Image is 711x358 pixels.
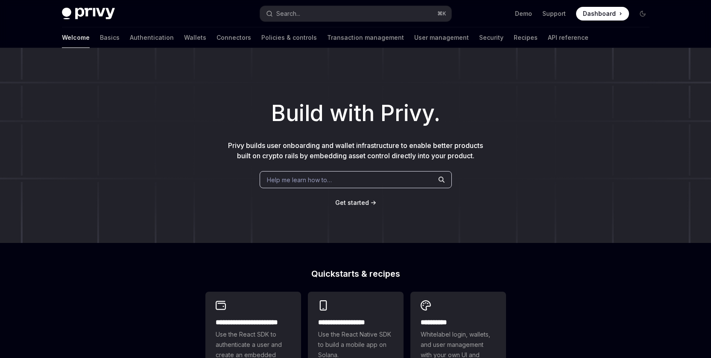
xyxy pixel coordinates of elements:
[636,7,650,21] button: Toggle dark mode
[276,9,300,19] div: Search...
[62,8,115,20] img: dark logo
[542,9,566,18] a: Support
[217,27,251,48] a: Connectors
[437,10,446,17] span: ⌘ K
[583,9,616,18] span: Dashboard
[335,198,369,207] a: Get started
[576,7,629,21] a: Dashboard
[100,27,120,48] a: Basics
[62,27,90,48] a: Welcome
[130,27,174,48] a: Authentication
[515,9,532,18] a: Demo
[479,27,503,48] a: Security
[548,27,588,48] a: API reference
[205,269,506,278] h2: Quickstarts & recipes
[260,6,451,21] button: Open search
[335,199,369,206] span: Get started
[261,27,317,48] a: Policies & controls
[14,97,697,130] h1: Build with Privy.
[184,27,206,48] a: Wallets
[514,27,538,48] a: Recipes
[414,27,469,48] a: User management
[228,141,483,160] span: Privy builds user onboarding and wallet infrastructure to enable better products built on crypto ...
[267,175,332,184] span: Help me learn how to…
[327,27,404,48] a: Transaction management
